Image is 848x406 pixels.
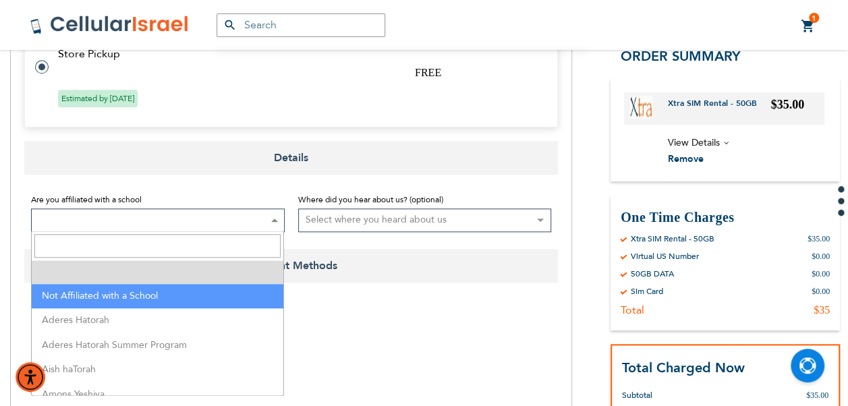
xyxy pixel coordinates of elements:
[58,90,138,107] span: Estimated by [DATE]
[801,18,816,34] a: 1
[631,286,663,297] div: Sim Card
[415,67,441,78] span: FREE
[771,98,805,111] span: $35.00
[806,391,828,401] span: $35.00
[621,303,644,317] div: Total
[32,357,284,382] li: Aish haTorah
[629,96,652,119] img: Xtra SIM Rental - 50GB
[16,362,45,392] div: Accessibility Menu
[298,194,443,205] span: Where did you hear about us? (optional)
[24,141,558,175] span: Details
[32,308,284,333] li: Aderes Hatorah
[34,234,281,258] input: Search
[30,15,190,35] img: Cellular Israel
[24,313,229,366] iframe: reCAPTCHA
[631,268,674,279] div: 50GB DATA
[217,13,385,37] input: Search
[31,194,142,205] span: Are you affiliated with a school
[812,286,830,297] div: $0.00
[58,48,541,60] td: Store Pickup
[622,378,727,403] th: Subtotal
[668,98,767,119] a: Xtra SIM Rental - 50GB
[812,268,830,279] div: $0.00
[622,359,745,377] strong: Total Charged Now
[621,47,741,65] span: Order Summary
[32,284,284,309] li: Not Affiliated with a School
[814,303,830,317] div: $35
[812,251,830,262] div: $0.00
[24,249,558,283] span: Payment Methods
[668,153,704,166] span: Remove
[621,208,830,227] h3: One Time Charges
[668,136,720,149] span: View Details
[32,333,284,358] li: Aderes Hatorah Summer Program
[631,251,699,262] div: Virtual US Number
[808,233,830,244] div: $35.00
[812,13,816,24] span: 1
[631,233,714,244] div: Xtra SIM Rental - 50GB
